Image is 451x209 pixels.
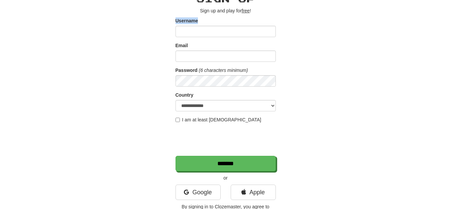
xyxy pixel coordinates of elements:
label: I am at least [DEMOGRAPHIC_DATA] [176,116,261,123]
p: Sign up and play for ! [176,7,276,14]
label: Country [176,92,194,98]
label: Username [176,17,198,24]
a: Apple [231,185,276,200]
p: or [176,175,276,181]
input: I am at least [DEMOGRAPHIC_DATA] [176,118,180,122]
label: Email [176,42,188,49]
label: Password [176,67,198,74]
em: (6 characters minimum) [199,68,248,73]
u: free [242,8,250,13]
iframe: reCAPTCHA [176,126,277,152]
a: Google [176,185,221,200]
